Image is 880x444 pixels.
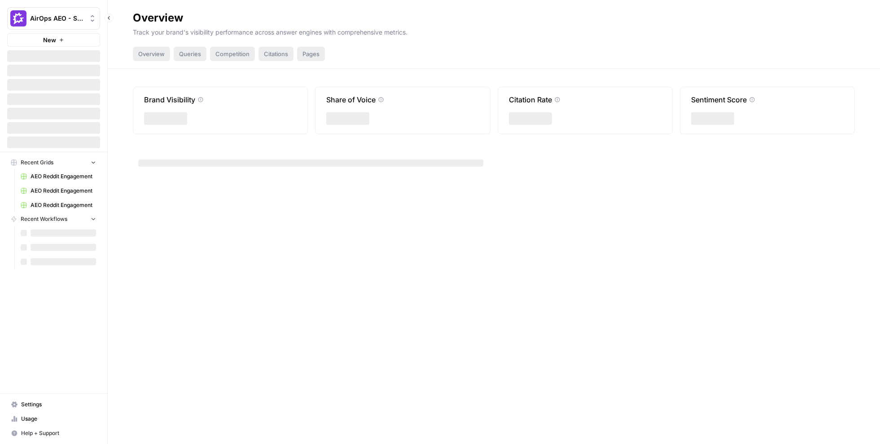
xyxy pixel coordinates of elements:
p: Citation Rate [509,94,552,105]
a: Usage [7,412,100,426]
button: Recent Workflows [7,212,100,226]
div: Pages [297,47,325,61]
span: AEO Reddit Engagement [31,187,96,195]
a: AEO Reddit Engagement [17,184,100,198]
a: AEO Reddit Engagement [17,169,100,184]
span: New [43,35,56,44]
div: Queries [174,47,206,61]
p: Sentiment Score [691,94,747,105]
button: New [7,33,100,47]
span: AEO Reddit Engagement [31,172,96,180]
img: AirOps AEO - Single Brand (Gong) Logo [10,10,26,26]
span: Help + Support [21,429,96,437]
div: Overview [133,11,183,25]
p: Brand Visibility [144,94,195,105]
span: Recent Workflows [21,215,67,223]
p: Share of Voice [326,94,376,105]
div: Overview [133,47,170,61]
span: Usage [21,415,96,423]
button: Help + Support [7,426,100,440]
div: Citations [258,47,293,61]
button: Recent Grids [7,156,100,169]
button: Workspace: AirOps AEO - Single Brand (Gong) [7,7,100,30]
p: Track your brand's visibility performance across answer engines with comprehensive metrics. [133,25,855,37]
span: AirOps AEO - Single Brand (Gong) [30,14,84,23]
span: AEO Reddit Engagement [31,201,96,209]
div: Competition [210,47,255,61]
a: AEO Reddit Engagement [17,198,100,212]
a: Settings [7,397,100,412]
span: Recent Grids [21,158,53,167]
span: Settings [21,400,96,409]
